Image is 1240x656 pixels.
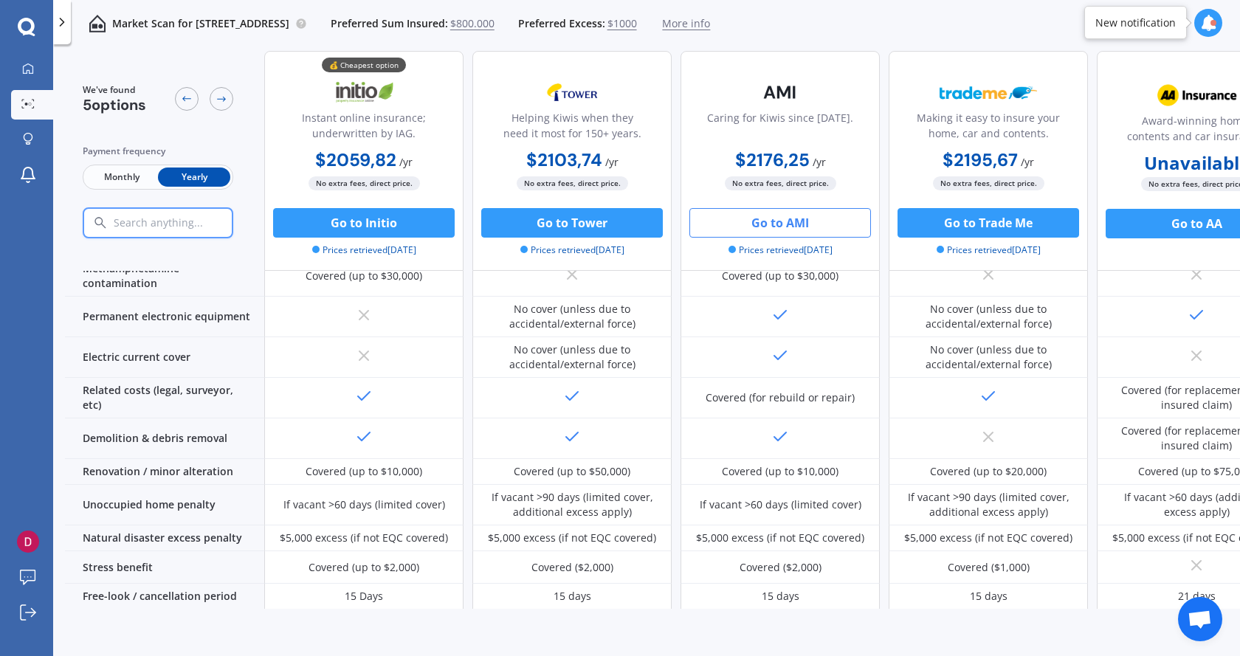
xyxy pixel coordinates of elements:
div: Related costs (legal, surveyor, etc) [65,378,264,418]
img: home-and-contents.b802091223b8502ef2dd.svg [89,15,106,32]
p: Market Scan for [STREET_ADDRESS] [112,16,289,31]
span: $800.000 [450,16,495,31]
div: Helping Kiwis when they need it most for 150+ years. [485,110,659,147]
img: Trademe.webp [940,74,1037,111]
div: Unoccupied home penalty [65,485,264,525]
div: No cover (unless due to accidental/external force) [483,342,661,372]
span: No extra fees, direct price. [725,176,836,190]
span: Prices retrieved [DATE] [520,244,624,257]
div: Electric current cover [65,337,264,378]
button: Go to AMI [689,208,871,238]
span: Prices retrieved [DATE] [312,244,416,257]
div: 💰 Cheapest option [322,58,406,72]
div: Renovation / minor alteration [65,459,264,485]
span: Preferred Sum Insured: [331,16,448,31]
div: If vacant >90 days (limited cover, additional excess apply) [900,490,1077,519]
span: No extra fees, direct price. [933,176,1044,190]
div: Payment frequency [83,144,233,159]
span: $1000 [607,16,637,31]
div: Covered (up to $10,000) [306,464,422,479]
div: 15 days [762,589,799,604]
span: Prices retrieved [DATE] [937,244,1041,257]
div: If vacant >60 days (limited cover) [700,497,861,512]
div: Instant online insurance; underwritten by IAG. [277,110,451,147]
div: 15 Days [345,589,383,604]
div: 15 days [970,589,1008,604]
div: Caring for Kiwis since [DATE]. [707,110,853,147]
div: Covered (up to $30,000) [722,269,838,283]
input: Search anything... [112,216,263,229]
b: $2059,82 [315,148,396,171]
div: $5,000 excess (if not EQC covered) [904,531,1072,545]
div: Covered (up to $50,000) [514,464,630,479]
div: Covered (up to $2,000) [309,560,419,575]
button: Go to Tower [481,208,663,238]
img: AMI-text-1.webp [731,74,829,111]
div: No cover (unless due to accidental/external force) [900,302,1077,331]
div: Open chat [1178,597,1222,641]
span: Preferred Excess: [518,16,605,31]
img: Tower.webp [523,74,621,111]
button: Go to Initio [273,208,455,238]
div: If vacant >90 days (limited cover, additional excess apply) [483,490,661,519]
div: $5,000 excess (if not EQC covered) [696,531,864,545]
div: 15 days [554,589,591,604]
div: Covered ($1,000) [948,560,1030,575]
div: $5,000 excess (if not EQC covered) [488,531,656,545]
span: Prices retrieved [DATE] [728,244,833,257]
div: New notification [1095,15,1176,30]
div: If vacant >60 days (limited cover) [283,497,445,512]
div: Demolition & debris removal [65,418,264,459]
div: Covered ($2,000) [531,560,613,575]
div: 21 days [1178,589,1216,604]
div: Covered (up to $10,000) [722,464,838,479]
span: 5 options [83,95,146,114]
b: $2176,25 [735,148,810,171]
span: No extra fees, direct price. [309,176,420,190]
div: Free-look / cancellation period [65,584,264,610]
div: No cover (unless due to accidental/external force) [483,302,661,331]
div: Methamphetamine contamination [65,256,264,297]
span: We've found [83,83,146,97]
span: No extra fees, direct price. [517,176,628,190]
span: More info [662,16,710,31]
div: $5,000 excess (if not EQC covered) [280,531,448,545]
span: / yr [605,155,619,169]
button: Go to Trade Me [898,208,1079,238]
div: Covered (for rebuild or repair) [706,390,855,405]
span: / yr [1021,155,1034,169]
img: ACg8ocJMOgzS9RteeAbR4CvRM4s8gEvmWMB0tC2f5bECpkf6lVNlEg=s96-c [17,531,39,553]
span: / yr [813,155,826,169]
div: No cover (unless due to accidental/external force) [900,342,1077,372]
span: Monthly [86,168,158,187]
div: Natural disaster excess penalty [65,525,264,551]
b: $2103,74 [526,148,602,171]
div: Covered (up to $20,000) [930,464,1047,479]
img: Initio.webp [315,74,413,111]
div: Making it easy to insure your home, car and contents. [901,110,1075,147]
div: Stress benefit [65,551,264,584]
div: Permanent electronic equipment [65,297,264,337]
b: $2195,67 [943,148,1018,171]
div: Covered ($2,000) [740,560,821,575]
span: Yearly [158,168,230,187]
span: / yr [399,155,413,169]
div: Covered (up to $30,000) [306,269,422,283]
